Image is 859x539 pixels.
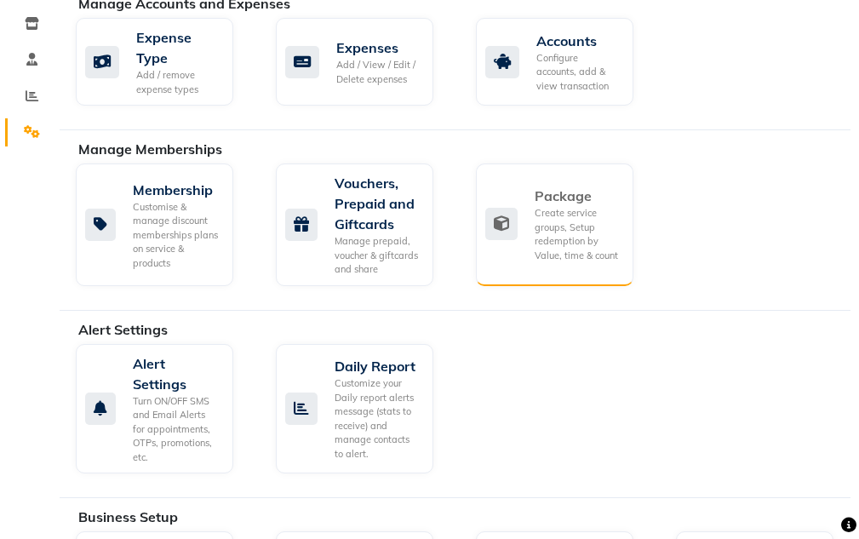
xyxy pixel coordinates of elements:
[276,18,450,106] a: ExpensesAdd / View / Edit / Delete expenses
[133,353,220,394] div: Alert Settings
[535,186,620,206] div: Package
[335,173,420,234] div: Vouchers, Prepaid and Giftcards
[136,27,220,68] div: Expense Type
[536,31,620,51] div: Accounts
[335,356,420,376] div: Daily Report
[136,68,220,96] div: Add / remove expense types
[335,376,420,461] div: Customize your Daily report alerts message (stats to receive) and manage contacts to alert.
[336,58,420,86] div: Add / View / Edit / Delete expenses
[535,206,620,262] div: Create service groups, Setup redemption by Value, time & count
[276,344,450,474] a: Daily ReportCustomize your Daily report alerts message (stats to receive) and manage contacts to ...
[276,163,450,286] a: Vouchers, Prepaid and GiftcardsManage prepaid, voucher & giftcards and share
[335,234,420,277] div: Manage prepaid, voucher & giftcards and share
[133,200,220,271] div: Customise & manage discount memberships plans on service & products
[133,394,220,465] div: Turn ON/OFF SMS and Email Alerts for appointments, OTPs, promotions, etc.
[476,18,650,106] a: AccountsConfigure accounts, add & view transaction
[336,37,420,58] div: Expenses
[76,163,250,286] a: MembershipCustomise & manage discount memberships plans on service & products
[133,180,220,200] div: Membership
[76,344,250,474] a: Alert SettingsTurn ON/OFF SMS and Email Alerts for appointments, OTPs, promotions, etc.
[476,163,650,286] a: PackageCreate service groups, Setup redemption by Value, time & count
[76,18,250,106] a: Expense TypeAdd / remove expense types
[536,51,620,94] div: Configure accounts, add & view transaction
